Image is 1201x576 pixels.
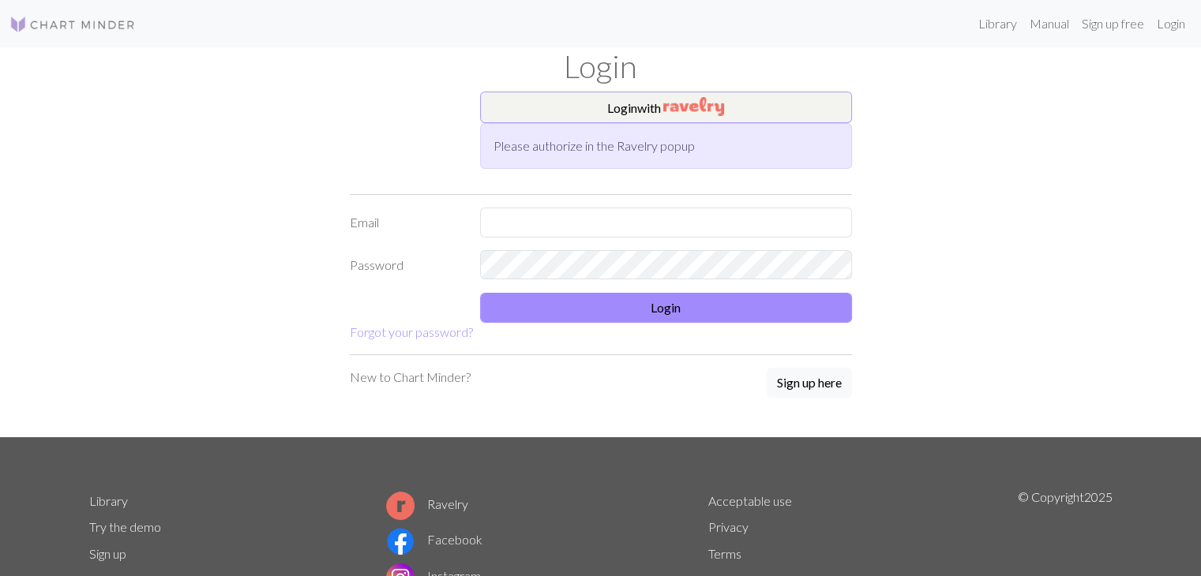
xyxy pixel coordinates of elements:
[350,324,473,339] a: Forgot your password?
[386,496,468,511] a: Ravelry
[9,15,136,34] img: Logo
[1075,8,1150,39] a: Sign up free
[89,546,126,561] a: Sign up
[708,519,749,534] a: Privacy
[89,519,161,534] a: Try the demo
[340,208,471,238] label: Email
[972,8,1023,39] a: Library
[1150,8,1192,39] a: Login
[480,123,852,169] div: Please authorize in the Ravelry popup
[386,492,415,520] img: Ravelry logo
[386,527,415,555] img: Facebook logo
[480,92,852,123] button: Loginwith
[480,293,852,323] button: Login
[708,546,741,561] a: Terms
[1023,8,1075,39] a: Manual
[89,493,128,508] a: Library
[350,368,471,387] p: New to Chart Minder?
[767,368,852,399] a: Sign up here
[340,250,471,280] label: Password
[663,97,724,116] img: Ravelry
[708,493,792,508] a: Acceptable use
[767,368,852,398] button: Sign up here
[386,532,482,547] a: Facebook
[80,47,1122,85] h1: Login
